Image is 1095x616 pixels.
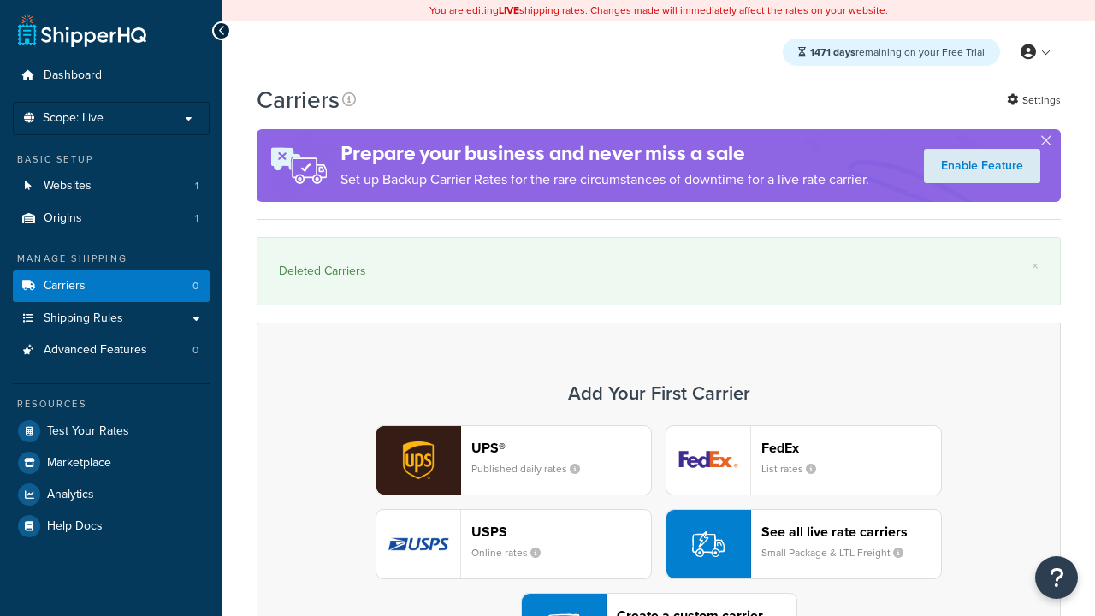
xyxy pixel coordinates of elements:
[692,528,725,560] img: icon-carrier-liverate-becf4550.svg
[376,509,652,579] button: usps logoUSPSOnline rates
[44,279,86,293] span: Carriers
[13,397,210,412] div: Resources
[13,252,210,266] div: Manage Shipping
[13,203,210,234] a: Origins 1
[666,509,942,579] button: See all live rate carriersSmall Package & LTL Freight
[47,519,103,534] span: Help Docs
[471,440,651,456] header: UPS®
[471,545,554,560] small: Online rates
[257,83,340,116] h1: Carriers
[13,60,210,92] a: Dashboard
[1032,259,1039,273] a: ×
[13,270,210,302] a: Carriers 0
[13,479,210,510] a: Analytics
[13,170,210,202] a: Websites 1
[810,44,855,60] strong: 1471 days
[44,179,92,193] span: Websites
[924,149,1040,183] a: Enable Feature
[44,211,82,226] span: Origins
[376,425,652,495] button: ups logoUPS®Published daily rates
[13,170,210,202] li: Websites
[340,139,869,168] h4: Prepare your business and never miss a sale
[666,425,942,495] button: fedEx logoFedExList rates
[761,440,941,456] header: FedEx
[13,152,210,167] div: Basic Setup
[257,129,340,202] img: ad-rules-rateshop-fe6ec290ccb7230408bd80ed9643f0289d75e0ffd9eb532fc0e269fcd187b520.png
[192,279,198,293] span: 0
[666,426,750,495] img: fedEx logo
[376,426,460,495] img: ups logo
[44,343,147,358] span: Advanced Features
[471,524,651,540] header: USPS
[761,524,941,540] header: See all live rate carriers
[43,111,104,126] span: Scope: Live
[195,179,198,193] span: 1
[13,203,210,234] li: Origins
[44,68,102,83] span: Dashboard
[783,38,1000,66] div: remaining on your Free Trial
[13,447,210,478] a: Marketplace
[499,3,519,18] b: LIVE
[1007,88,1061,112] a: Settings
[13,270,210,302] li: Carriers
[47,424,129,439] span: Test Your Rates
[340,168,869,192] p: Set up Backup Carrier Rates for the rare circumstances of downtime for a live rate carrier.
[195,211,198,226] span: 1
[1035,556,1078,599] button: Open Resource Center
[761,545,917,560] small: Small Package & LTL Freight
[192,343,198,358] span: 0
[18,13,146,47] a: ShipperHQ Home
[13,335,210,366] a: Advanced Features 0
[13,416,210,447] a: Test Your Rates
[275,383,1043,404] h3: Add Your First Carrier
[44,311,123,326] span: Shipping Rules
[376,510,460,578] img: usps logo
[471,461,594,477] small: Published daily rates
[13,303,210,335] a: Shipping Rules
[761,461,830,477] small: List rates
[47,488,94,502] span: Analytics
[47,456,111,471] span: Marketplace
[279,259,1039,283] div: Deleted Carriers
[13,511,210,542] a: Help Docs
[13,335,210,366] li: Advanced Features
